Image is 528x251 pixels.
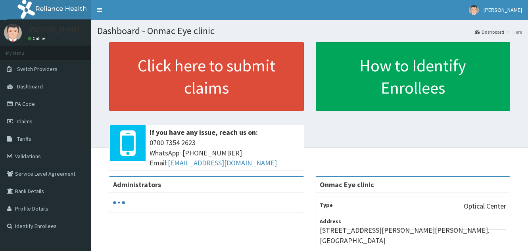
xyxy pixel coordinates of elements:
[113,180,161,189] b: Administrators
[97,26,522,36] h1: Dashboard - Onmac Eye clinic
[505,29,522,35] li: Here
[109,42,304,111] a: Click here to submit claims
[28,36,47,41] a: Online
[316,42,511,111] a: How to Identify Enrollees
[113,197,125,209] svg: audio-loading
[320,225,507,245] p: [STREET_ADDRESS][PERSON_NAME][PERSON_NAME]. [GEOGRAPHIC_DATA]
[17,118,33,125] span: Claims
[464,201,506,211] p: Optical Center
[469,5,479,15] img: User Image
[320,218,341,225] b: Address
[320,180,374,189] strong: Onmac Eye clinic
[475,29,504,35] a: Dashboard
[4,24,22,42] img: User Image
[17,135,31,142] span: Tariffs
[320,201,333,209] b: Type
[484,6,522,13] span: [PERSON_NAME]
[150,128,258,137] b: If you have any issue, reach us on:
[28,26,80,33] p: [PERSON_NAME]
[150,138,300,168] span: 0700 7354 2623 WhatsApp: [PHONE_NUMBER] Email:
[168,158,277,167] a: [EMAIL_ADDRESS][DOMAIN_NAME]
[17,65,58,73] span: Switch Providers
[17,83,43,90] span: Dashboard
